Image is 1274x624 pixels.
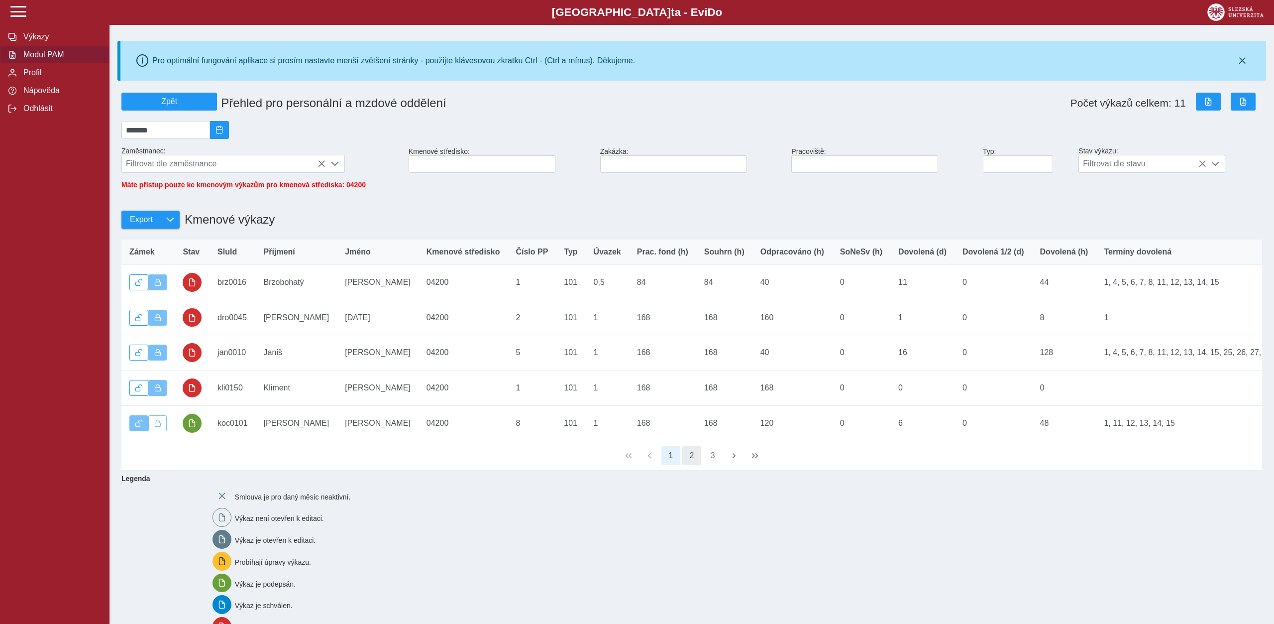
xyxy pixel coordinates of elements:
td: 168 [696,335,752,371]
span: Dovolená (h) [1040,248,1088,256]
span: Prac. fond (h) [637,248,688,256]
td: 120 [752,405,832,441]
td: 0 [955,371,1032,406]
td: 1 [508,265,556,300]
td: dro0045 [210,300,256,335]
td: 1 [586,371,629,406]
span: Souhrn (h) [704,248,744,256]
span: Zámek [129,248,155,256]
span: Číslo PP [516,248,548,256]
span: t [671,6,674,18]
span: Odhlásit [20,104,101,113]
td: 0 [955,335,1032,371]
button: uzamčeno [183,273,202,292]
button: Odemknout výkaz. [129,380,148,396]
td: 168 [629,405,696,441]
td: 11 [890,265,955,300]
button: Odemknout výkaz. [129,345,148,361]
td: 1 [508,371,556,406]
td: 0,5 [586,265,629,300]
button: Export [121,211,161,229]
span: Nápověda [20,86,101,95]
b: [GEOGRAPHIC_DATA] a - Evi [30,6,1244,19]
span: Dovolená (d) [898,248,947,256]
td: 168 [752,371,832,406]
td: 0 [955,405,1032,441]
td: 1 [890,300,955,335]
td: 0 [832,265,890,300]
div: Stav výkazu: [1074,143,1266,177]
span: Příjmení [264,248,295,256]
td: koc0101 [210,405,256,441]
td: [PERSON_NAME] [337,405,419,441]
td: 101 [556,371,585,406]
td: 40 [752,265,832,300]
h1: Kmenové výkazy [180,208,275,232]
td: 0 [1032,371,1096,406]
td: 84 [696,265,752,300]
button: uzamčeno [183,308,202,327]
td: 0 [832,371,890,406]
td: 128 [1032,335,1096,371]
button: 2025/08 [210,121,229,139]
div: Typ: [979,143,1074,177]
span: Filtrovat dle zaměstnance [122,155,325,172]
span: SluId [217,248,237,256]
div: Pro optimální fungování aplikace si prosím nastavte menší zvětšení stránky - použijte klávesovou ... [152,56,635,65]
td: jan0010 [210,335,256,371]
span: Smlouva je pro daný měsíc neaktivní. [235,493,351,500]
div: Kmenové středisko: [405,143,596,177]
td: 04200 [419,265,508,300]
span: Výkazy [20,32,101,41]
span: Kmenové středisko [426,248,500,256]
button: 2 [682,446,701,465]
td: 04200 [419,371,508,406]
td: 0 [955,300,1032,335]
span: Výkaz je podepsán. [235,580,296,588]
button: Odemknout výkaz. [129,274,148,290]
span: Zpět [126,97,212,106]
button: Výkaz je odemčen. [129,415,148,431]
td: 0 [890,371,955,406]
button: Výkaz uzamčen. [148,380,167,396]
td: [PERSON_NAME] [337,335,419,371]
td: 84 [629,265,696,300]
td: 0 [832,300,890,335]
div: Zakázka: [596,143,788,177]
td: 8 [508,405,556,441]
td: 40 [752,335,832,371]
td: [DATE] [337,300,419,335]
span: Probíhají úpravy výkazu. [235,558,311,566]
h1: Přehled pro personální a mzdové oddělení [217,92,791,114]
td: 1 [586,335,629,371]
td: 168 [629,300,696,335]
span: Stav [183,248,200,256]
td: 16 [890,335,955,371]
td: [PERSON_NAME] [337,265,419,300]
button: 3 [703,446,722,465]
td: 168 [696,371,752,406]
td: Janiš [256,335,337,371]
td: [PERSON_NAME] [256,405,337,441]
button: Výkaz uzamčen. [148,345,167,361]
td: 168 [629,371,696,406]
span: SoNeSv (h) [840,248,882,256]
td: 101 [556,265,585,300]
button: Export do Excelu [1196,93,1221,111]
span: Export [130,215,153,224]
td: 5 [508,335,556,371]
button: Výkaz uzamčen. [148,310,167,326]
td: 168 [696,405,752,441]
td: kli0150 [210,371,256,406]
span: Úvazek [594,248,621,256]
button: Uzamknout lze pouze výkaz, který je podepsán a schválen. [148,415,167,431]
button: Odemknout výkaz. [129,310,148,326]
td: 44 [1032,265,1096,300]
td: [PERSON_NAME] [256,300,337,335]
span: Termíny dovolená [1104,248,1171,256]
td: Brzobohatý [256,265,337,300]
span: Filtrovat dle stavu [1079,155,1206,172]
td: 1 [586,300,629,335]
button: uzamčeno [183,343,202,362]
td: 04200 [419,300,508,335]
